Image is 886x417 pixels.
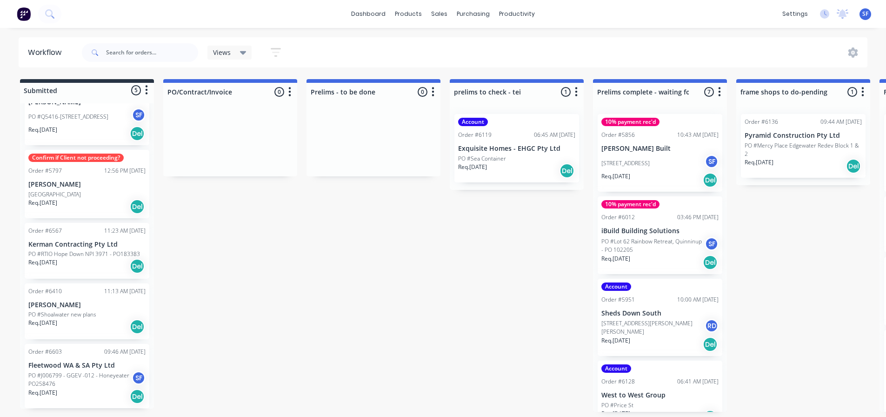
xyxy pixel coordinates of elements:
p: [PERSON_NAME] [28,181,146,188]
p: Pyramid Construction Pty Ltd [745,132,862,140]
p: PO #J006799 - GGEV -012 - Honeyeater PO258476 [28,371,132,388]
div: 09:46 AM [DATE] [104,348,146,356]
span: Views [213,47,231,57]
span: SF [862,10,868,18]
div: AccountOrder #595110:00 AM [DATE]Sheds Down South[STREET_ADDRESS][PERSON_NAME][PERSON_NAME]RDReq.... [598,279,722,356]
div: Order #6012 [601,213,635,222]
div: 11:23 AM [DATE] [104,227,146,235]
div: SF [132,371,146,385]
div: Order #641011:13 AM [DATE][PERSON_NAME]PO #Shoalwater new plansReq.[DATE]Del [25,283,149,339]
div: products [390,7,426,21]
p: Fleetwood WA & SA Pty Ltd [28,362,146,370]
p: Req. [DATE] [601,172,630,181]
div: 10% payment rec'dOrder #585610:43 AM [DATE][PERSON_NAME] Built[STREET_ADDRESS]SFReq.[DATE]Del [598,114,722,192]
div: productivity [494,7,540,21]
div: Confirm if Client not proceeding? [28,154,124,162]
p: iBuild Building Solutions [601,227,719,235]
div: Order #6567 [28,227,62,235]
div: 10% payment rec'dOrder #601203:46 PM [DATE]iBuild Building SolutionsPO #Lot 62 Rainbow Retreat, Q... [598,196,722,274]
p: [PERSON_NAME] [28,301,146,309]
div: 06:41 AM [DATE] [677,377,719,386]
div: Order #6603 [28,348,62,356]
p: [PERSON_NAME] [28,98,146,106]
div: Del [846,159,861,174]
div: 03:46 PM [DATE] [677,213,719,222]
div: Del [703,173,718,188]
div: Account [601,282,631,291]
p: West to West Group [601,391,719,399]
div: sales [426,7,452,21]
div: Del [130,126,145,141]
p: PO #Q5416-[STREET_ADDRESS] [28,113,108,121]
div: [PERSON_NAME]PO #Q5416-[STREET_ADDRESS]SFReq.[DATE]Del [25,67,149,145]
p: PO #Mercy Place Edgewater Redev Block 1 & 2 [745,141,862,158]
div: Del [130,389,145,404]
p: Exquisite Homes - EHGC Pty Ltd [458,145,575,153]
div: Del [560,163,574,178]
div: Order #660309:46 AM [DATE]Fleetwood WA & SA Pty LtdPO #J006799 - GGEV -012 - Honeyeater PO258476S... [25,344,149,409]
div: Account [601,364,631,373]
div: Del [130,259,145,274]
p: Kerman Contracting Pty Ltd [28,241,146,249]
p: Req. [DATE] [28,258,57,267]
div: 10% payment rec'd [601,118,660,126]
p: PO #Lot 62 Rainbow Retreat, Quinninup - PO 102205 [601,237,705,254]
div: Confirm if Client not proceeding?Order #579712:56 PM [DATE][PERSON_NAME][GEOGRAPHIC_DATA]Req.[DAT... [25,150,149,218]
div: Del [130,319,145,334]
p: [STREET_ADDRESS][PERSON_NAME][PERSON_NAME] [601,319,705,336]
p: PO #Shoalwater new plans [28,310,96,319]
a: dashboard [346,7,390,21]
div: 11:13 AM [DATE] [104,287,146,296]
div: 09:44 AM [DATE] [820,118,862,126]
div: Del [703,255,718,270]
input: Search for orders... [106,43,198,62]
img: Factory [17,7,31,21]
div: SF [705,237,719,251]
p: [STREET_ADDRESS] [601,159,650,168]
p: PO #Price St [601,401,633,410]
div: Order #5951 [601,296,635,304]
div: RD [705,319,719,333]
div: Order #6128 [601,377,635,386]
p: [PERSON_NAME] Built [601,145,719,153]
div: purchasing [452,7,494,21]
p: Req. [DATE] [745,158,773,167]
div: AccountOrder #611906:45 AM [DATE]Exquisite Homes - EHGC Pty LtdPO #Sea ContainerReq.[DATE]Del [454,114,579,182]
div: settings [778,7,813,21]
div: 06:45 AM [DATE] [534,131,575,139]
div: Del [130,199,145,214]
p: Sheds Down South [601,309,719,317]
p: Req. [DATE] [28,126,57,134]
div: Workflow [28,47,66,58]
p: Req. [DATE] [601,255,630,263]
div: Order #6136 [745,118,778,126]
p: PO #Sea Container [458,155,506,163]
p: Req. [DATE] [28,199,57,207]
p: [GEOGRAPHIC_DATA] [28,190,81,199]
div: 10% payment rec'd [601,200,660,208]
div: Order #656711:23 AM [DATE]Kerman Contracting Pty LtdPO #RTIO Hope Down NPI 3971 - PO183383Req.[DA... [25,223,149,279]
div: Del [703,337,718,352]
p: PO #RTIO Hope Down NPI 3971 - PO183383 [28,250,140,258]
div: 12:56 PM [DATE] [104,167,146,175]
div: 10:00 AM [DATE] [677,296,719,304]
div: 10:43 AM [DATE] [677,131,719,139]
div: Account [458,118,488,126]
div: SF [132,108,146,122]
div: Order #613609:44 AM [DATE]Pyramid Construction Pty LtdPO #Mercy Place Edgewater Redev Block 1 & 2... [741,114,866,178]
div: Order #6410 [28,287,62,296]
div: SF [705,155,719,168]
div: Order #5856 [601,131,635,139]
p: Req. [DATE] [28,319,57,327]
div: Order #5797 [28,167,62,175]
p: Req. [DATE] [28,389,57,397]
p: Req. [DATE] [601,336,630,345]
p: Req. [DATE] [458,163,487,171]
div: Order #6119 [458,131,492,139]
